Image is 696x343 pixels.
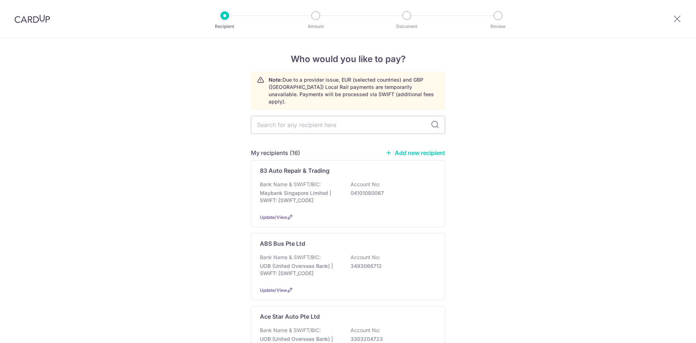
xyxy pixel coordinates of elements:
[385,149,445,156] a: Add new recipient
[351,254,380,261] p: Account No:
[289,23,343,30] p: Amount
[269,77,282,83] strong: Note:
[260,327,321,334] p: Bank Name & SWIFT/BIC:
[260,181,321,188] p: Bank Name & SWIFT/BIC:
[650,321,689,339] iframe: Opens a widget where you can find more information
[260,312,320,321] p: Ace Star Auto Pte Ltd
[14,15,50,23] img: CardUp
[260,254,321,261] p: Bank Name & SWIFT/BIC:
[251,148,300,157] h5: My recipients (16)
[198,23,252,30] p: Recipient
[260,215,287,220] a: Update/View
[471,23,525,30] p: Review
[260,189,341,204] p: Maybank Singapore Limited | SWIFT: [SWIFT_CODE]
[351,189,432,197] p: 04101080067
[351,335,432,343] p: 3303204723
[251,53,445,66] h4: Who would you like to pay?
[351,327,380,334] p: Account No:
[351,262,432,270] p: 3493066712
[251,116,445,134] input: Search for any recipient here
[260,287,287,293] a: Update/View
[260,166,330,175] p: 83 Auto Repair & Trading
[351,181,380,188] p: Account No:
[260,262,341,277] p: UOB (United Overseas Bank) | SWIFT: [SWIFT_CODE]
[269,76,439,105] p: Due to a provider issue, EUR (selected countries) and GBP ([GEOGRAPHIC_DATA]) Local Rail payments...
[380,23,434,30] p: Document
[260,239,305,248] p: ABS Bus Pte Ltd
